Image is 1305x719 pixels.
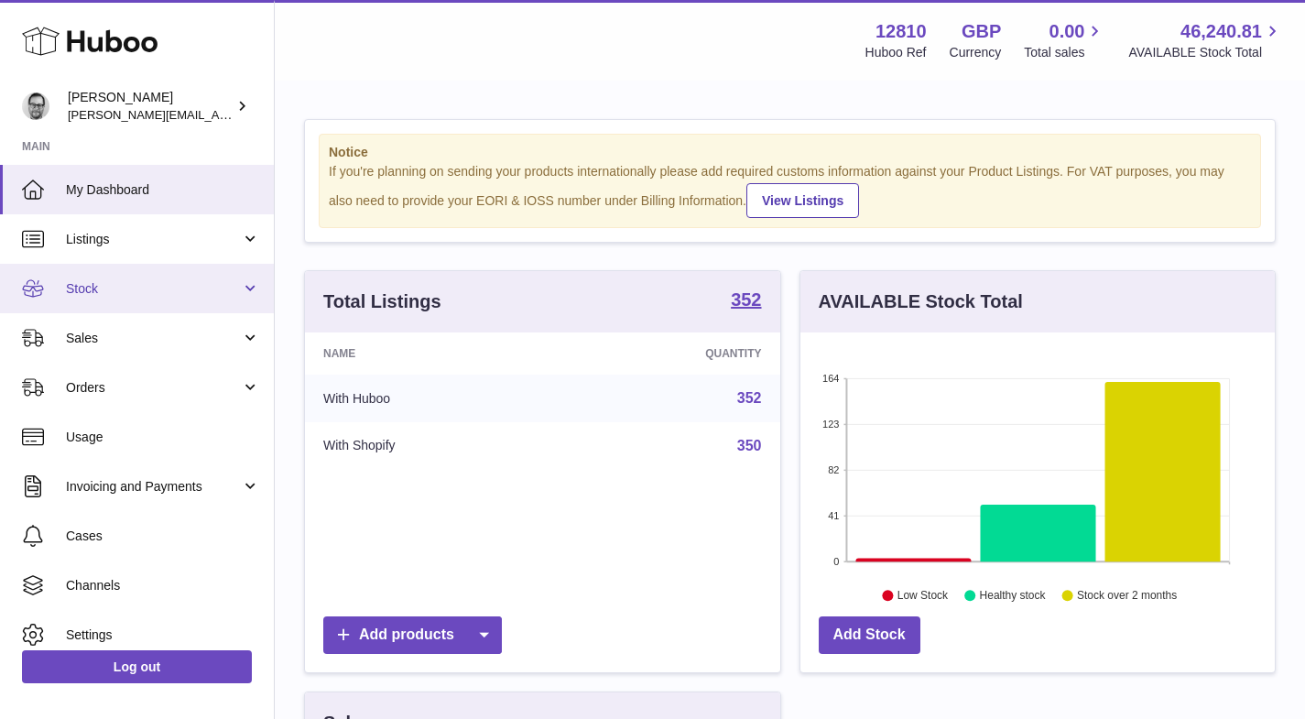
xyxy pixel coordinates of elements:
[833,556,839,567] text: 0
[822,373,839,384] text: 164
[819,616,920,654] a: Add Stock
[66,280,241,298] span: Stock
[1128,44,1283,61] span: AVAILABLE Stock Total
[68,89,233,124] div: [PERSON_NAME]
[329,163,1251,218] div: If you're planning on sending your products internationally please add required customs informati...
[49,106,64,121] img: tab_domain_overview_orange.svg
[66,231,241,248] span: Listings
[822,419,839,430] text: 123
[305,375,561,422] td: With Huboo
[22,93,49,120] img: alex@digidistiller.com
[746,183,859,218] a: View Listings
[68,107,367,122] span: [PERSON_NAME][EMAIL_ADDRESS][DOMAIN_NAME]
[737,390,762,406] a: 352
[819,289,1023,314] h3: AVAILABLE Stock Total
[1180,19,1262,44] span: 46,240.81
[561,332,780,375] th: Quantity
[323,616,502,654] a: Add products
[1024,19,1105,61] a: 0.00 Total sales
[828,510,839,521] text: 41
[48,48,201,62] div: Domain: [DOMAIN_NAME]
[182,106,197,121] img: tab_keywords_by_traffic_grey.svg
[1049,19,1085,44] span: 0.00
[737,438,762,453] a: 350
[1024,44,1105,61] span: Total sales
[979,589,1046,602] text: Healthy stock
[66,478,241,496] span: Invoicing and Payments
[875,19,927,44] strong: 12810
[731,290,761,312] a: 352
[731,290,761,309] strong: 352
[305,422,561,470] td: With Shopify
[22,650,252,683] a: Log out
[29,29,44,44] img: logo_orange.svg
[1128,19,1283,61] a: 46,240.81 AVAILABLE Stock Total
[305,332,561,375] th: Name
[1077,589,1177,602] text: Stock over 2 months
[51,29,90,44] div: v 4.0.25
[323,289,441,314] h3: Total Listings
[865,44,927,61] div: Huboo Ref
[66,528,260,545] span: Cases
[66,577,260,594] span: Channels
[70,108,164,120] div: Domain Overview
[950,44,1002,61] div: Currency
[66,626,260,644] span: Settings
[29,48,44,62] img: website_grey.svg
[66,429,260,446] span: Usage
[202,108,309,120] div: Keywords by Traffic
[329,144,1251,161] strong: Notice
[66,181,260,199] span: My Dashboard
[897,589,948,602] text: Low Stock
[828,464,839,475] text: 82
[66,330,241,347] span: Sales
[66,379,241,397] span: Orders
[962,19,1001,44] strong: GBP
